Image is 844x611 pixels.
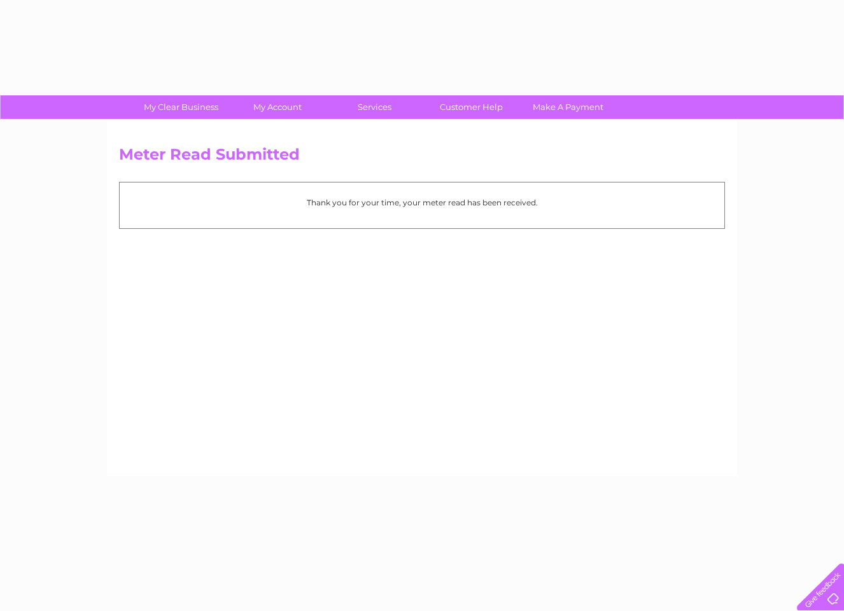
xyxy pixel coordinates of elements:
a: Make A Payment [516,95,621,119]
a: My Clear Business [129,95,234,119]
h2: Meter Read Submitted [119,146,725,170]
p: Thank you for your time, your meter read has been received. [126,196,718,209]
a: My Account [225,95,330,119]
a: Customer Help [419,95,524,119]
a: Services [322,95,427,119]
